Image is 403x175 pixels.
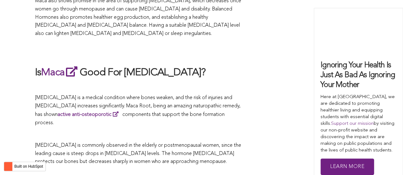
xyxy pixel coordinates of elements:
label: Built on HubSpot [12,162,46,171]
a: Maca [41,68,80,78]
span: [MEDICAL_DATA] is a medical condition where bones weaken, and the risk of injuries and [MEDICAL_D... [35,95,241,125]
img: HubSpot sprocket logo [4,163,12,170]
a: active anti-osteoporotic [58,112,121,117]
h2: Is Good For [MEDICAL_DATA]? [35,65,242,80]
span: [MEDICAL_DATA] is commonly observed in the elderly or postmenopausal women, since the leading cau... [35,143,241,164]
button: Built on HubSpot [4,162,46,171]
iframe: Chat Widget [371,145,403,175]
